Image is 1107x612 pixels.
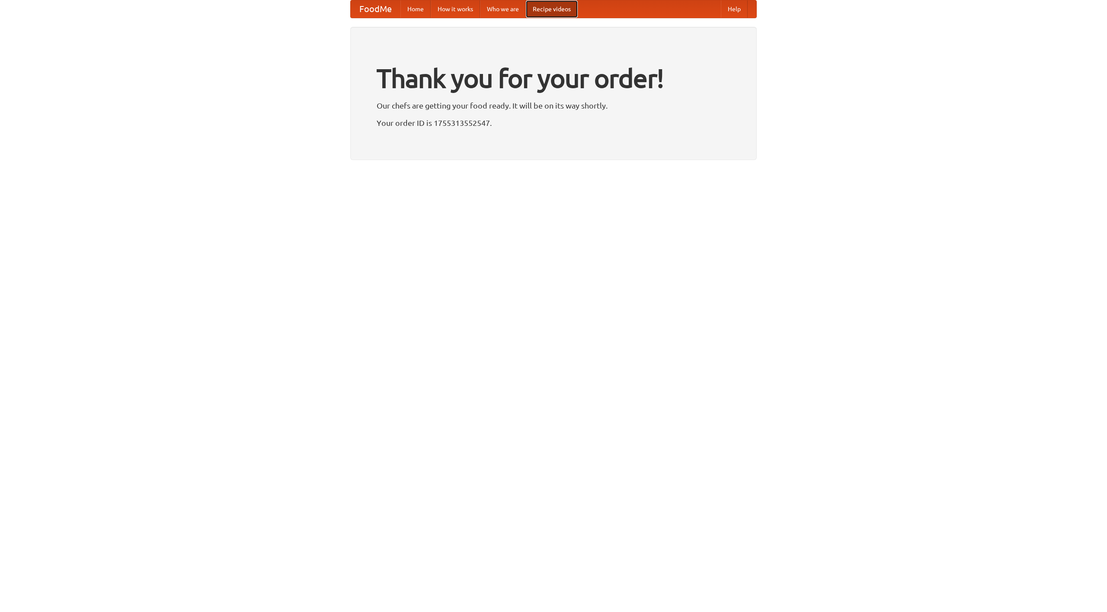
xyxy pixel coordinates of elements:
a: Who we are [480,0,526,18]
a: Recipe videos [526,0,578,18]
p: Our chefs are getting your food ready. It will be on its way shortly. [377,99,730,112]
a: FoodMe [351,0,400,18]
h1: Thank you for your order! [377,58,730,99]
a: How it works [431,0,480,18]
a: Help [721,0,748,18]
p: Your order ID is 1755313552547. [377,116,730,129]
a: Home [400,0,431,18]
